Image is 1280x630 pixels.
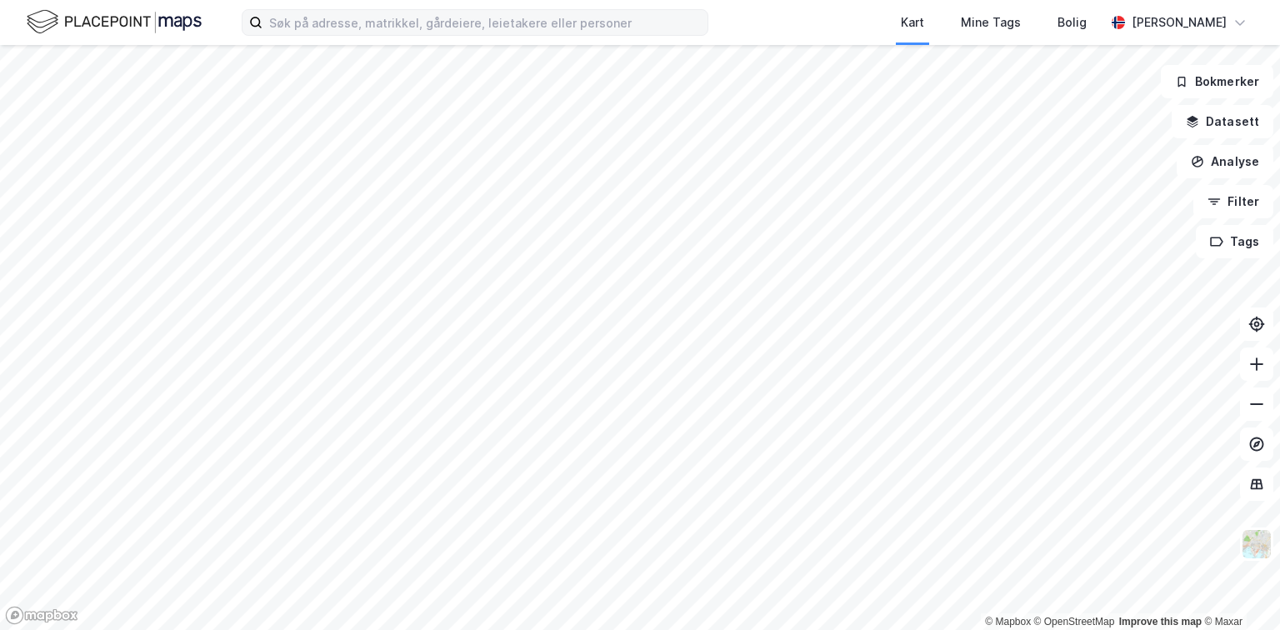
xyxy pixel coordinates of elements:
[1161,65,1273,98] button: Bokmerker
[1196,225,1273,258] button: Tags
[1197,550,1280,630] div: Kontrollprogram for chat
[1119,616,1202,627] a: Improve this map
[1132,12,1227,32] div: [PERSON_NAME]
[5,606,78,625] a: Mapbox homepage
[262,10,707,35] input: Søk på adresse, matrikkel, gårdeiere, leietakere eller personer
[985,616,1031,627] a: Mapbox
[1197,550,1280,630] iframe: Chat Widget
[1241,528,1272,560] img: Z
[1172,105,1273,138] button: Datasett
[1193,185,1273,218] button: Filter
[961,12,1021,32] div: Mine Tags
[1177,145,1273,178] button: Analyse
[1057,12,1087,32] div: Bolig
[901,12,924,32] div: Kart
[1034,616,1115,627] a: OpenStreetMap
[27,7,202,37] img: logo.f888ab2527a4732fd821a326f86c7f29.svg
